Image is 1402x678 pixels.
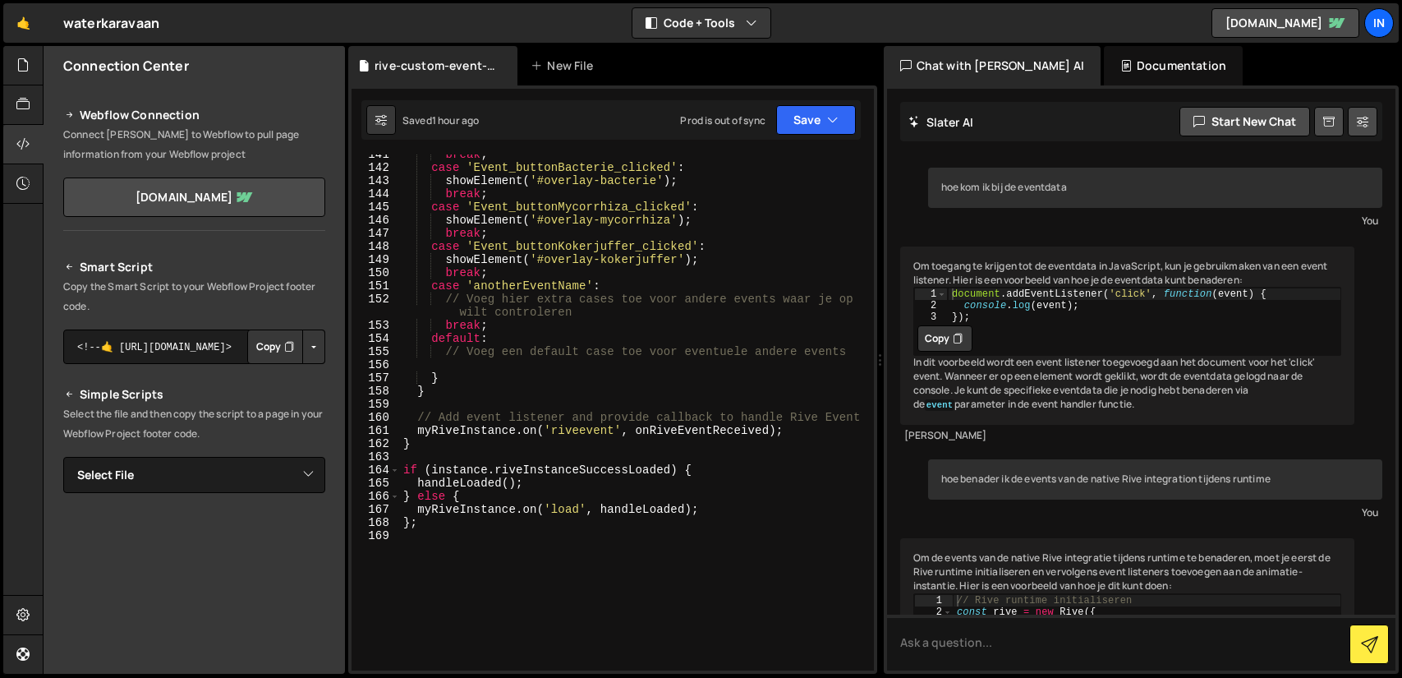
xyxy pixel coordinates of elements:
div: 168 [352,516,400,529]
div: 142 [352,161,400,174]
div: [PERSON_NAME] [904,429,1351,443]
div: You [932,504,1379,521]
div: Chat with [PERSON_NAME] AI [884,46,1101,85]
div: 157 [352,371,400,385]
div: 150 [352,266,400,279]
div: 1 hour ago [432,113,480,127]
div: 151 [352,279,400,293]
div: 163 [352,450,400,464]
div: 1 [915,288,947,300]
h2: Smart Script [63,257,325,277]
div: 141 [352,148,400,161]
div: 146 [352,214,400,227]
div: waterkaravaan [63,13,159,33]
div: 153 [352,319,400,332]
div: 167 [352,503,400,516]
div: 145 [352,201,400,214]
p: Connect [PERSON_NAME] to Webflow to pull page information from your Webflow project [63,125,325,164]
div: 169 [352,529,400,542]
div: Button group with nested dropdown [247,330,325,364]
div: 2 [915,300,947,311]
a: [DOMAIN_NAME] [1211,8,1359,38]
div: 152 [352,293,400,319]
div: New File [531,58,600,74]
div: 143 [352,174,400,187]
div: 161 [352,424,400,437]
div: You [932,212,1379,229]
button: Code + Tools [632,8,770,38]
div: rive-custom-event-handling.js [375,58,498,74]
h2: Slater AI [908,114,974,130]
div: 149 [352,253,400,266]
h2: Simple Scripts [63,385,325,404]
div: 164 [352,464,400,477]
p: Select the file and then copy the script to a page in your Webflow Project footer code. [63,404,325,444]
a: In [1364,8,1394,38]
div: Prod is out of sync [680,113,765,127]
div: 158 [352,385,400,398]
a: 🤙 [3,3,44,43]
div: 1 [915,595,953,607]
button: Start new chat [1179,107,1310,136]
div: 166 [352,490,400,503]
div: 155 [352,345,400,358]
a: [DOMAIN_NAME] [63,178,325,217]
p: Copy the Smart Script to your Webflow Project footer code. [63,277,325,316]
div: 2 [915,607,953,618]
div: 156 [352,358,400,371]
button: Save [776,105,856,135]
div: 148 [352,240,400,253]
div: Saved [402,113,479,127]
div: 162 [352,437,400,450]
button: Copy [917,325,972,352]
button: Copy [247,330,303,364]
h2: Connection Center [63,57,189,75]
iframe: YouTube video player [63,520,327,668]
div: 3 [915,311,947,323]
div: Documentation [1104,46,1243,85]
div: hoe benader ik de events van de native Rive integration tijdens runtime [928,459,1383,500]
textarea: <!--🤙 [URL][DOMAIN_NAME]> <script>document.addEventListener("DOMContentLoaded", function() {funct... [63,330,325,364]
div: hoe kom ik bij de eventdata [928,168,1383,208]
code: event [925,399,954,411]
div: 147 [352,227,400,240]
div: 160 [352,411,400,424]
h2: Webflow Connection [63,105,325,125]
div: Om toegang te krijgen tot de eventdata in JavaScript, kun je gebruikmaken van een event listener.... [900,247,1355,425]
div: 154 [352,332,400,345]
div: 144 [352,187,400,201]
div: 159 [352,398,400,411]
div: 165 [352,477,400,490]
